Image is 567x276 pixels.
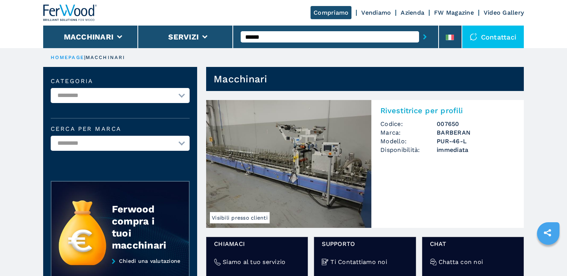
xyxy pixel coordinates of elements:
[401,9,424,16] a: Azienda
[214,240,300,248] span: Chiamaci
[361,9,391,16] a: Vendiamo
[214,259,221,265] img: Siamo al tuo servizio
[437,120,515,128] h3: 007650
[434,9,474,16] a: FW Magazine
[439,258,483,266] h4: Chatta con noi
[538,223,557,242] a: sharethis
[84,55,86,60] span: |
[322,259,329,265] img: Ti Contattiamo noi
[535,242,561,270] iframe: Chat
[470,33,477,41] img: Contattaci
[86,54,125,61] p: macchinari
[419,28,431,45] button: submit-button
[380,106,515,115] h2: Rivestitrice per profili
[484,9,524,16] a: Video Gallery
[437,146,515,154] span: immediata
[380,146,437,154] span: Disponibilità:
[51,55,84,60] a: HOMEPAGE
[51,126,190,132] label: Cerca per marca
[64,32,114,41] button: Macchinari
[210,212,270,223] span: Visibili presso clienti
[430,259,437,265] img: Chatta con noi
[43,5,97,21] img: Ferwood
[112,203,174,251] div: Ferwood compra i tuoi macchinari
[223,258,285,266] h4: Siamo al tuo servizio
[168,32,199,41] button: Servizi
[330,258,387,266] h4: Ti Contattiamo noi
[380,120,437,128] span: Codice:
[380,137,437,146] span: Modello:
[380,128,437,137] span: Marca:
[462,26,524,48] div: Contattaci
[311,6,351,19] a: Compriamo
[206,100,524,228] a: Rivestitrice per profili BARBERAN PUR-46-LVisibili presso clientiRivestitrice per profiliCodice:0...
[437,128,515,137] h3: BARBERAN
[206,100,371,228] img: Rivestitrice per profili BARBERAN PUR-46-L
[51,78,190,84] label: Categoria
[437,137,515,146] h3: PUR-46-L
[430,240,516,248] span: chat
[322,240,408,248] span: Supporto
[214,73,267,85] h1: Macchinari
